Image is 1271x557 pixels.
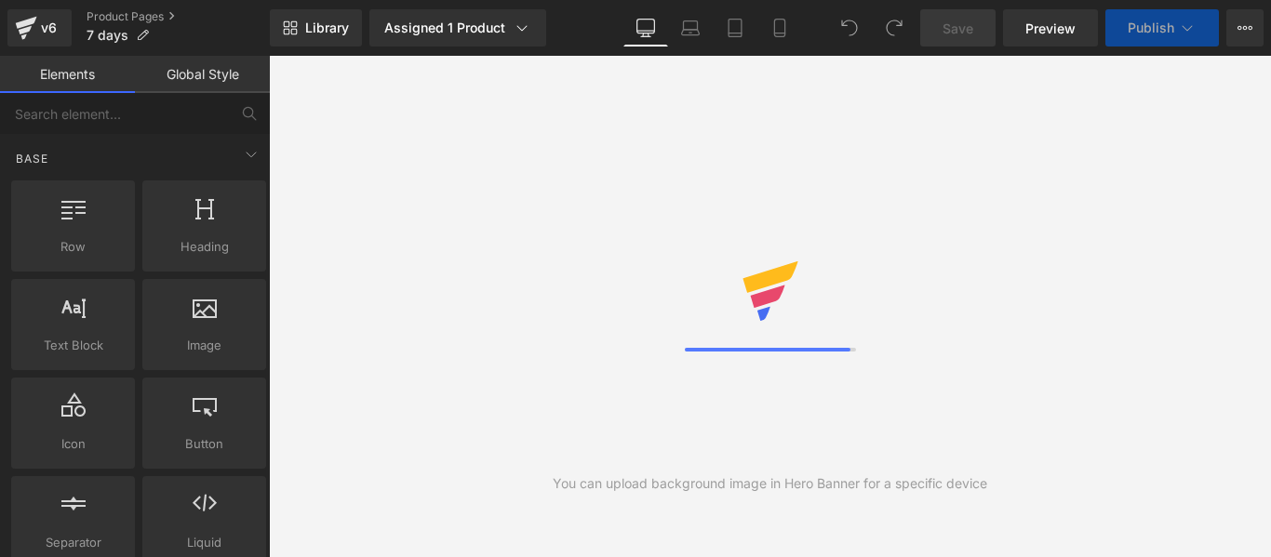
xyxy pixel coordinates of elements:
[1003,9,1098,46] a: Preview
[623,9,668,46] a: Desktop
[148,237,261,257] span: Heading
[668,9,713,46] a: Laptop
[135,56,270,93] a: Global Style
[1128,20,1174,35] span: Publish
[37,16,60,40] div: v6
[1105,9,1219,46] button: Publish
[14,150,50,167] span: Base
[1025,19,1076,38] span: Preview
[270,9,362,46] a: New Library
[17,434,129,454] span: Icon
[148,434,261,454] span: Button
[1226,9,1264,46] button: More
[17,336,129,355] span: Text Block
[757,9,802,46] a: Mobile
[305,20,349,36] span: Library
[384,19,531,37] div: Assigned 1 Product
[713,9,757,46] a: Tablet
[87,9,270,24] a: Product Pages
[943,19,973,38] span: Save
[17,533,129,552] span: Separator
[148,336,261,355] span: Image
[87,28,128,43] span: 7 days
[7,9,72,46] a: v6
[17,237,129,257] span: Row
[148,533,261,552] span: Liquid
[831,9,868,46] button: Undo
[876,9,913,46] button: Redo
[553,473,987,494] div: You can upload background image in Hero Banner for a specific device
